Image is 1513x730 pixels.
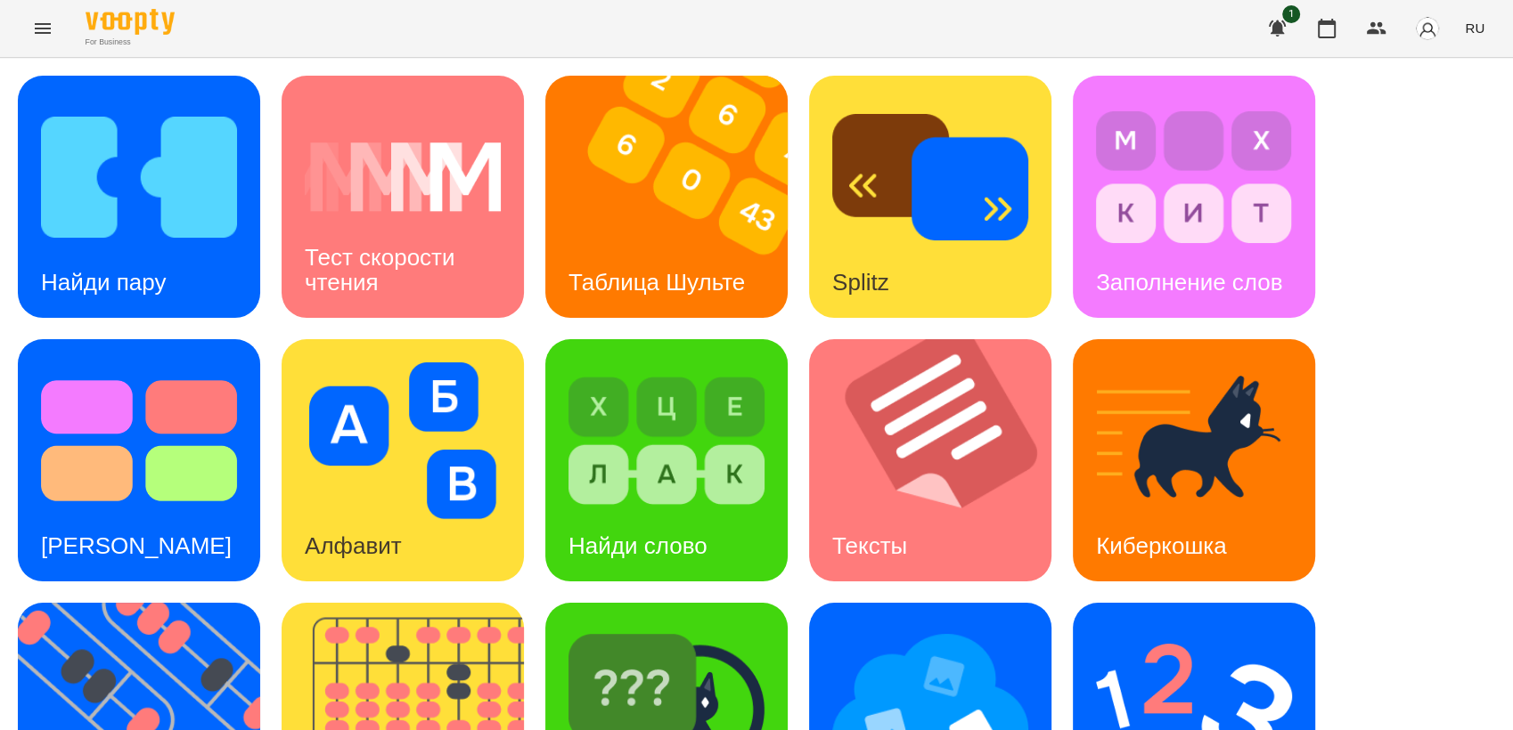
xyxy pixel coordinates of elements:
h3: Киберкошка [1096,532,1227,559]
img: Тест Струпа [41,362,237,519]
span: RU [1465,19,1484,37]
h3: Заполнение слов [1096,269,1282,296]
a: ТекстыТексты [809,339,1051,581]
h3: [PERSON_NAME] [41,532,232,559]
img: Таблица Шульте [545,76,810,318]
img: Найди пару [41,99,237,255]
img: Тексты [809,339,1074,581]
a: Тест Струпа[PERSON_NAME] [18,339,260,581]
h3: Тексты [832,532,907,559]
a: АлфавитАлфавит [282,339,524,581]
button: RU [1458,12,1492,45]
h3: Таблица Шульте [568,269,745,296]
img: avatar_s.png [1415,16,1440,41]
img: Алфавит [305,362,501,519]
h3: Найди слово [568,532,707,559]
h3: Найди пару [41,269,166,296]
a: SplitzSplitz [809,76,1051,318]
img: Киберкошка [1096,362,1292,519]
a: Заполнение словЗаполнение слов [1073,76,1315,318]
h3: Splitz [832,269,889,296]
img: Найди слово [568,362,765,519]
a: Таблица ШультеТаблица Шульте [545,76,788,318]
span: For Business [86,36,175,48]
a: КиберкошкаКиберкошка [1073,339,1315,581]
a: Найди словоНайди слово [545,339,788,581]
img: Splitz [832,99,1028,255]
span: 1 [1282,5,1300,23]
a: Найди паруНайди пару [18,76,260,318]
img: Тест скорости чтения [305,99,501,255]
h3: Тест скорости чтения [305,244,462,295]
a: Тест скорости чтенияТест скорости чтения [282,76,524,318]
img: Voopty Logo [86,9,175,35]
h3: Алфавит [305,532,402,559]
img: Заполнение слов [1096,99,1292,255]
button: Menu [21,7,64,50]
